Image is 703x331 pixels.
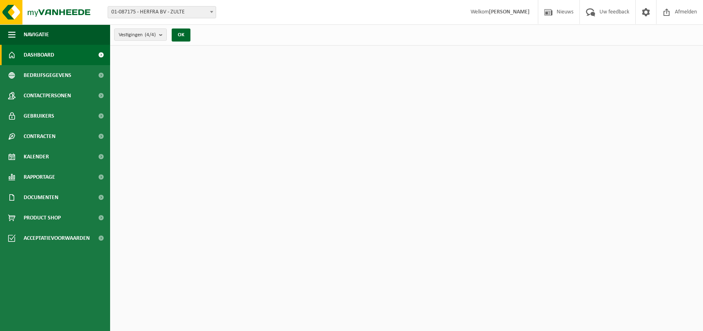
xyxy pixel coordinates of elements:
[24,187,58,208] span: Documenten
[24,45,54,65] span: Dashboard
[24,208,61,228] span: Product Shop
[24,147,49,167] span: Kalender
[24,24,49,45] span: Navigatie
[4,313,136,331] iframe: chat widget
[24,85,71,106] span: Contactpersonen
[114,28,167,41] button: Vestigingen(4/4)
[119,29,156,41] span: Vestigingen
[24,106,54,126] span: Gebruikers
[489,9,530,15] strong: [PERSON_NAME]
[108,7,216,18] span: 01-087175 - HERFRA BV - ZULTE
[24,126,55,147] span: Contracten
[108,6,216,18] span: 01-087175 - HERFRA BV - ZULTE
[145,32,156,37] count: (4/4)
[24,228,90,248] span: Acceptatievoorwaarden
[172,28,190,42] button: OK
[24,65,71,85] span: Bedrijfsgegevens
[24,167,55,187] span: Rapportage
